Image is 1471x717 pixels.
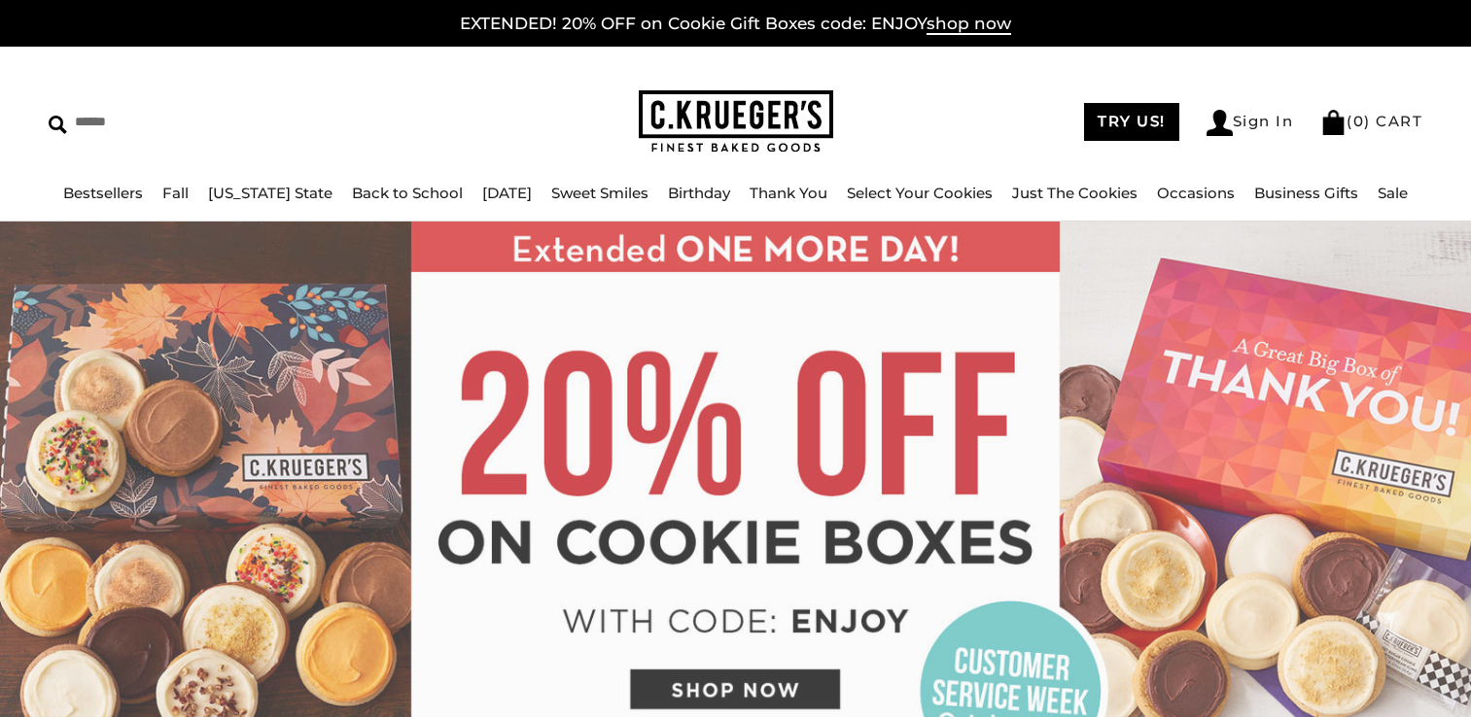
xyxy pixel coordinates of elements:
a: Just The Cookies [1012,184,1138,202]
a: Sweet Smiles [551,184,648,202]
a: EXTENDED! 20% OFF on Cookie Gift Boxes code: ENJOYshop now [460,14,1011,35]
a: TRY US! [1084,103,1179,141]
a: Occasions [1157,184,1235,202]
img: C.KRUEGER'S [639,90,833,154]
a: [US_STATE] State [208,184,333,202]
input: Search [49,107,374,137]
a: (0) CART [1320,112,1422,130]
a: Fall [162,184,189,202]
a: Back to School [352,184,463,202]
a: Sale [1378,184,1408,202]
img: Account [1207,110,1233,136]
span: shop now [927,14,1011,35]
a: Thank You [750,184,827,202]
a: Sign In [1207,110,1294,136]
a: Business Gifts [1254,184,1358,202]
a: Bestsellers [63,184,143,202]
span: 0 [1353,112,1365,130]
a: Select Your Cookies [847,184,993,202]
a: Birthday [668,184,730,202]
img: Bag [1320,110,1347,135]
img: Search [49,116,67,134]
a: [DATE] [482,184,532,202]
